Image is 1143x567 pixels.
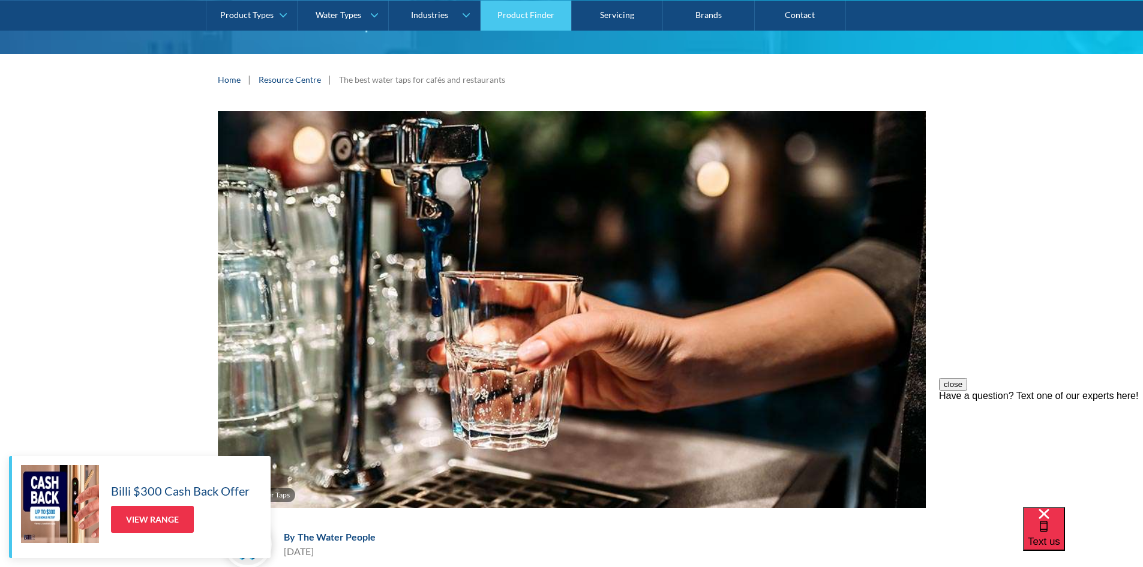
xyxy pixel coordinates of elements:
img: best water taps for cafes hero image [218,111,926,508]
a: Home [218,73,241,86]
a: Resource Centre [259,73,321,86]
img: Billi $300 Cash Back Offer [21,465,99,543]
div: Industries [411,10,448,20]
a: View Range [111,506,194,533]
div: | [247,72,253,86]
div: Product Types [220,10,274,20]
div: The Water People [298,531,376,542]
iframe: podium webchat widget bubble [1023,507,1143,567]
div: By [284,531,295,542]
div: | [327,72,333,86]
iframe: podium webchat widget prompt [939,378,1143,522]
div: [DATE] [284,544,376,559]
div: Water Types [316,10,361,20]
h5: Billi $300 Cash Back Offer [111,482,250,500]
div: The best water taps for cafés and restaurants [339,73,505,86]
